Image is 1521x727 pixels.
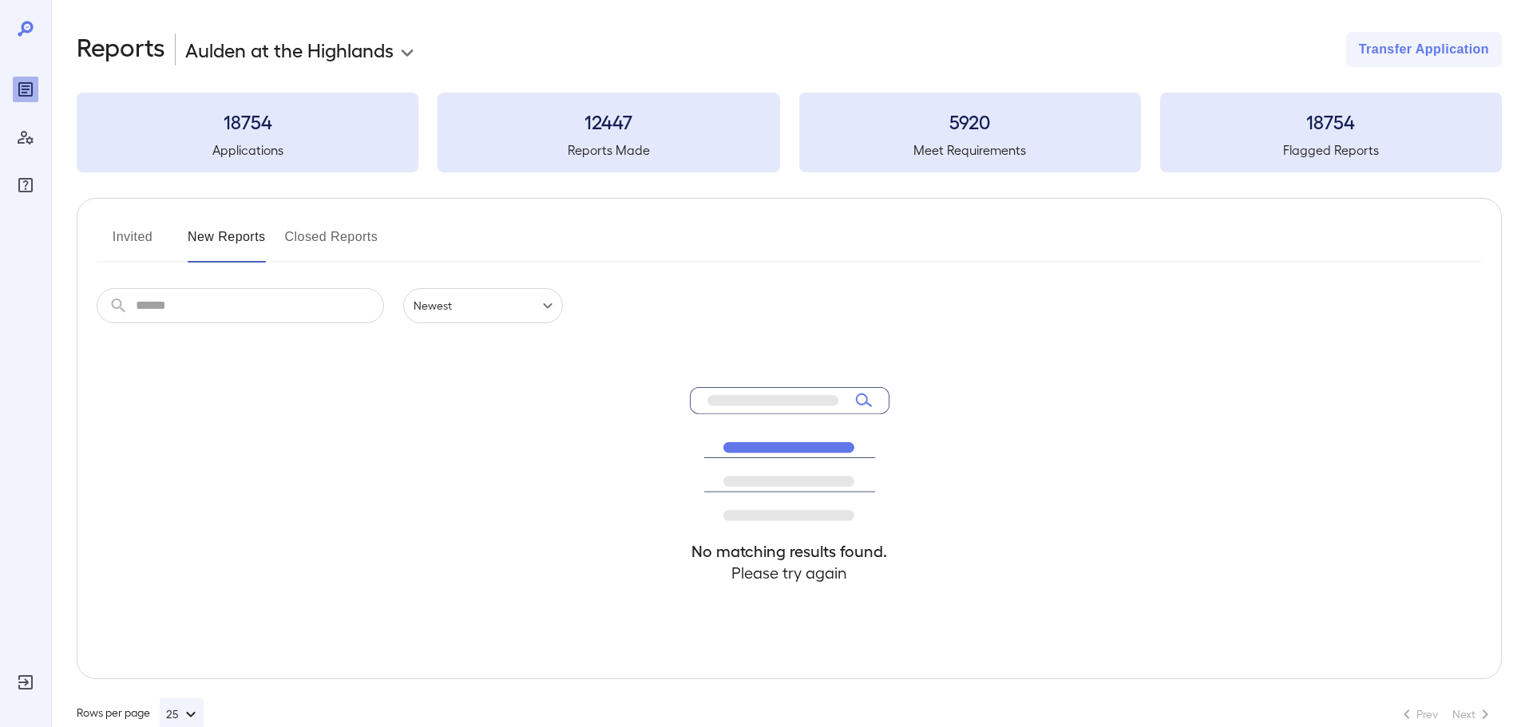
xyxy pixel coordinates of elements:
nav: pagination navigation [1390,701,1502,727]
div: FAQ [13,172,38,198]
h5: Meet Requirements [799,140,1141,160]
h3: 18754 [77,109,418,134]
h4: No matching results found. [690,540,889,562]
div: Newest [403,288,563,323]
summary: 18754Applications12447Reports Made5920Meet Requirements18754Flagged Reports [77,93,1502,172]
div: Manage Users [13,124,38,150]
button: Closed Reports [285,224,378,263]
p: Aulden at the Highlands [185,37,394,62]
button: Invited [97,224,168,263]
h4: Please try again [690,562,889,583]
button: New Reports [188,224,266,263]
h5: Flagged Reports [1160,140,1502,160]
h2: Reports [77,32,165,67]
h3: 18754 [1160,109,1502,134]
h3: 12447 [438,109,779,134]
h5: Applications [77,140,418,160]
div: Reports [13,77,38,102]
h3: 5920 [799,109,1141,134]
div: Log Out [13,670,38,695]
button: Transfer Application [1346,32,1502,67]
h5: Reports Made [438,140,779,160]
